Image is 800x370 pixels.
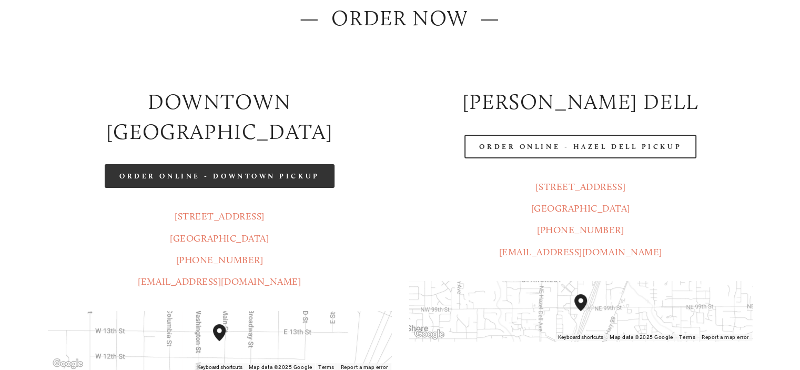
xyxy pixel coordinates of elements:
[138,276,301,287] a: [EMAIL_ADDRESS][DOMAIN_NAME]
[175,211,265,222] a: [STREET_ADDRESS]
[702,334,749,340] a: Report a map error
[574,294,600,328] div: Amaro's Table 816 Northeast 98th Circle Vancouver, WA, 98665, United States
[558,334,603,341] button: Keyboard shortcuts
[412,327,447,341] a: Open this area in Google Maps (opens a new window)
[499,246,662,258] a: [EMAIL_ADDRESS][DOMAIN_NAME]
[537,224,624,236] a: [PHONE_NUMBER]
[318,364,335,370] a: Terms
[105,164,335,188] a: Order Online - Downtown pickup
[464,135,696,158] a: Order Online - Hazel Dell Pickup
[409,87,752,117] h2: [PERSON_NAME] DELL
[213,324,238,358] div: Amaro's Table 1220 Main Street vancouver, United States
[341,364,388,370] a: Report a map error
[176,254,264,266] a: [PHONE_NUMBER]
[531,203,630,214] a: [GEOGRAPHIC_DATA]
[249,364,312,370] span: Map data ©2025 Google
[170,233,269,244] a: [GEOGRAPHIC_DATA]
[535,181,625,193] a: [STREET_ADDRESS]
[412,327,447,341] img: Google
[679,334,695,340] a: Terms
[610,334,673,340] span: Map data ©2025 Google
[48,87,391,146] h2: Downtown [GEOGRAPHIC_DATA]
